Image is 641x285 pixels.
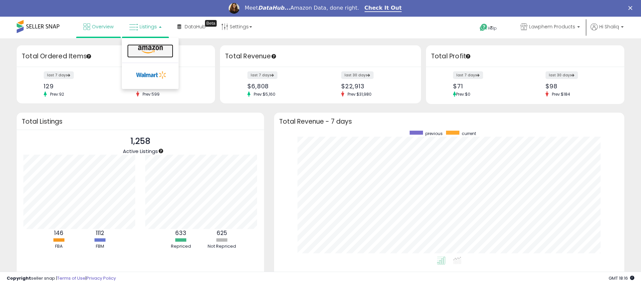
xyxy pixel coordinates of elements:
[229,3,239,14] img: Profile image for Georgie
[39,243,79,250] div: FBA
[515,17,585,38] a: Lawphem Products
[474,18,510,38] a: Help
[245,5,359,11] div: Meet Amazon Data, done right.
[479,23,488,32] i: Get Help
[488,25,497,31] span: Help
[344,91,375,97] span: Prev: $31,980
[546,83,613,90] div: $98
[341,71,374,79] label: last 30 days
[175,229,186,237] b: 633
[546,71,578,79] label: last 30 days
[123,148,158,155] span: Active Listings
[86,53,92,59] div: Tooltip anchor
[465,53,471,59] div: Tooltip anchor
[258,5,290,11] i: DataHub...
[136,83,203,90] div: 403
[425,131,443,136] span: previous
[609,275,634,281] span: 2025-09-13 18:16 GMT
[7,275,116,282] div: seller snap | |
[44,83,111,90] div: 129
[57,275,85,281] a: Terms of Use
[205,20,217,27] div: Tooltip anchor
[202,243,242,250] div: Not Repriced
[44,71,74,79] label: last 7 days
[123,135,158,148] p: 1,258
[529,23,575,30] span: Lawphem Products
[628,6,635,10] div: Close
[456,91,470,97] span: Prev: $0
[22,52,210,61] h3: Total Ordered Items
[225,52,416,61] h3: Total Revenue
[247,83,315,90] div: $6,808
[161,243,201,250] div: Repriced
[216,17,257,37] a: Settings
[341,83,409,90] div: $22,913
[140,23,157,30] span: Listings
[453,71,483,79] label: last 7 days
[86,275,116,281] a: Privacy Policy
[47,91,67,97] span: Prev: 92
[185,23,206,30] span: DataHub
[80,243,120,250] div: FBM
[22,119,259,124] h3: Total Listings
[247,71,277,79] label: last 7 days
[279,119,619,124] h3: Total Revenue - 7 days
[158,148,164,154] div: Tooltip anchor
[453,83,520,90] div: $71
[124,17,167,37] a: Listings
[365,5,402,12] a: Check It Out
[7,275,31,281] strong: Copyright
[96,229,104,237] b: 1112
[139,91,163,97] span: Prev: 599
[78,17,119,37] a: Overview
[591,23,624,38] a: Hi Shaliq
[431,52,619,61] h3: Total Profit
[250,91,279,97] span: Prev: $5,160
[599,23,619,30] span: Hi Shaliq
[54,229,63,237] b: 146
[92,23,114,30] span: Overview
[172,17,211,37] a: DataHub
[462,131,476,136] span: current
[271,53,277,59] div: Tooltip anchor
[217,229,227,237] b: 625
[549,91,574,97] span: Prev: $184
